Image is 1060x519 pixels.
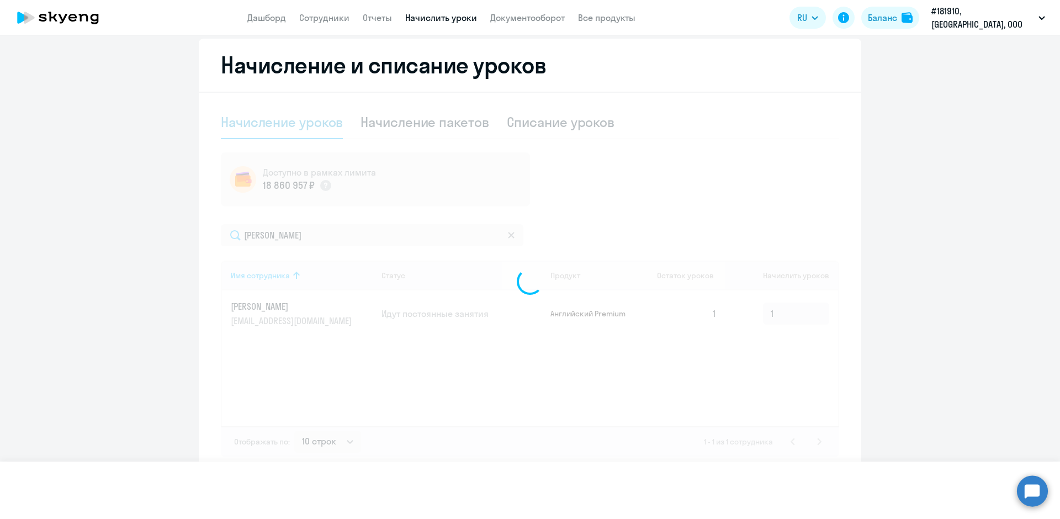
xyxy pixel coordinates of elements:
[926,4,1051,31] button: #181910, [GEOGRAPHIC_DATA], ООО
[789,7,826,29] button: RU
[797,11,807,24] span: RU
[490,12,565,23] a: Документооборот
[902,12,913,23] img: balance
[247,12,286,23] a: Дашборд
[363,12,392,23] a: Отчеты
[931,4,1034,31] p: #181910, [GEOGRAPHIC_DATA], ООО
[578,12,635,23] a: Все продукты
[299,12,349,23] a: Сотрудники
[861,7,919,29] button: Балансbalance
[221,52,839,78] h2: Начисление и списание уроков
[868,11,897,24] div: Баланс
[405,12,477,23] a: Начислить уроки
